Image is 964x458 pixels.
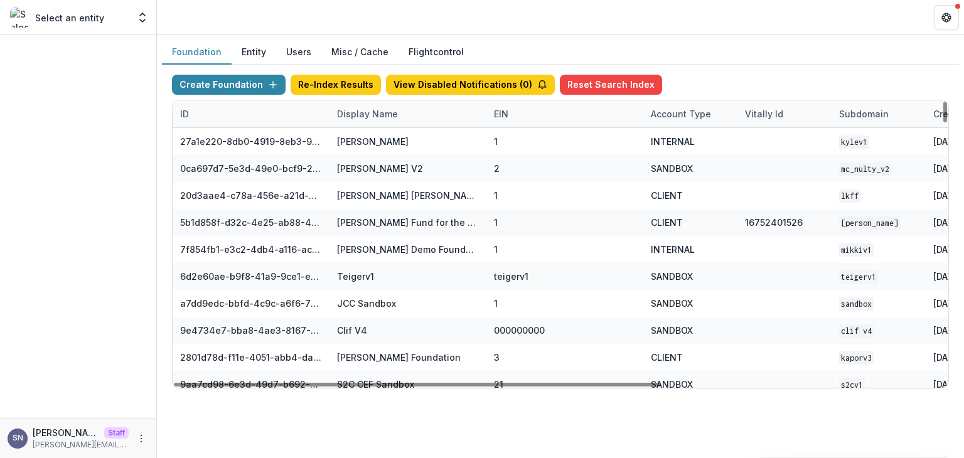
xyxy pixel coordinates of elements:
[839,351,874,365] code: kaporv3
[232,40,276,65] button: Entity
[180,270,322,283] div: 6d2e60ae-b9f8-41a9-9ce1-e608d0f20ec5
[494,216,498,229] div: 1
[839,136,869,149] code: kylev1
[291,75,381,95] button: Re-Index Results
[494,297,498,310] div: 1
[486,100,643,127] div: EIN
[839,270,878,284] code: teigerv1
[651,189,683,202] div: CLIENT
[337,243,479,256] div: [PERSON_NAME] Demo Foundation
[337,378,414,391] div: S2C CEF Sandbox
[173,107,196,120] div: ID
[173,100,329,127] div: ID
[180,351,322,364] div: 2801d78d-f11e-4051-abb4-dab00da98882
[560,75,662,95] button: Reset Search Index
[321,40,399,65] button: Misc / Cache
[934,5,959,30] button: Get Help
[643,100,737,127] div: Account Type
[486,107,516,120] div: EIN
[737,107,791,120] div: Vitally Id
[337,135,409,148] div: [PERSON_NAME]
[172,75,286,95] button: Create Foundation
[745,216,803,229] div: 16752401526
[651,135,695,148] div: INTERNAL
[276,40,321,65] button: Users
[337,162,423,175] div: [PERSON_NAME] V2
[337,297,396,310] div: JCC Sandbox
[651,324,693,337] div: SANDBOX
[494,189,498,202] div: 1
[832,100,926,127] div: Subdomain
[180,216,322,229] div: 5b1d858f-d32c-4e25-ab88-434536713791
[494,135,498,148] div: 1
[104,427,129,439] p: Staff
[180,324,322,337] div: 9e4734e7-bba8-4ae3-8167-95d86cec7b4b
[329,100,486,127] div: Display Name
[839,243,874,257] code: mikkiv1
[494,243,498,256] div: 1
[737,100,832,127] div: Vitally Id
[180,297,322,310] div: a7dd9edc-bbfd-4c9c-a6f6-76d0743bf1cd
[651,216,683,229] div: CLIENT
[651,243,695,256] div: INTERNAL
[839,378,865,391] code: s2cv1
[839,216,900,230] code: [PERSON_NAME]
[337,216,479,229] div: [PERSON_NAME] Fund for the Blind
[409,45,464,58] a: Flightcontrol
[162,40,232,65] button: Foundation
[13,434,23,442] div: Shawn Non-Profit
[839,297,874,311] code: sandbox
[651,351,683,364] div: CLIENT
[839,324,874,338] code: Clif V4
[839,189,860,203] code: lkff
[494,270,528,283] div: teigerv1
[33,439,129,450] p: [PERSON_NAME][EMAIL_ADDRESS][DOMAIN_NAME]
[337,189,479,202] div: [PERSON_NAME] [PERSON_NAME] Family Foundation
[651,162,693,175] div: SANDBOX
[35,11,104,24] p: Select an entity
[180,162,322,175] div: 0ca697d7-5e3d-49e0-bcf9-217f69e92d71
[180,135,322,148] div: 27a1e220-8db0-4919-8eb3-9f29ee33f7b0
[180,378,322,391] div: 9aa7cd98-6e3d-49d7-b692-3e5f3d1facd4
[134,5,151,30] button: Open entity switcher
[494,324,545,337] div: 000000000
[651,270,693,283] div: SANDBOX
[337,351,461,364] div: [PERSON_NAME] Foundation
[180,189,322,202] div: 20d3aae4-c78a-456e-a21d-91c97a6a725f
[337,324,367,337] div: Clif V4
[494,378,503,391] div: 21
[386,75,555,95] button: View Disabled Notifications (0)
[494,351,500,364] div: 3
[651,297,693,310] div: SANDBOX
[134,431,149,446] button: More
[10,8,30,28] img: Select an entity
[33,426,99,439] p: [PERSON_NAME]
[839,162,891,176] code: mc_nulty_v2
[832,107,896,120] div: Subdomain
[643,107,719,120] div: Account Type
[180,243,322,256] div: 7f854fb1-e3c2-4db4-a116-aca576521abc
[651,378,693,391] div: SANDBOX
[329,107,405,120] div: Display Name
[494,162,500,175] div: 2
[337,270,374,283] div: Teigerv1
